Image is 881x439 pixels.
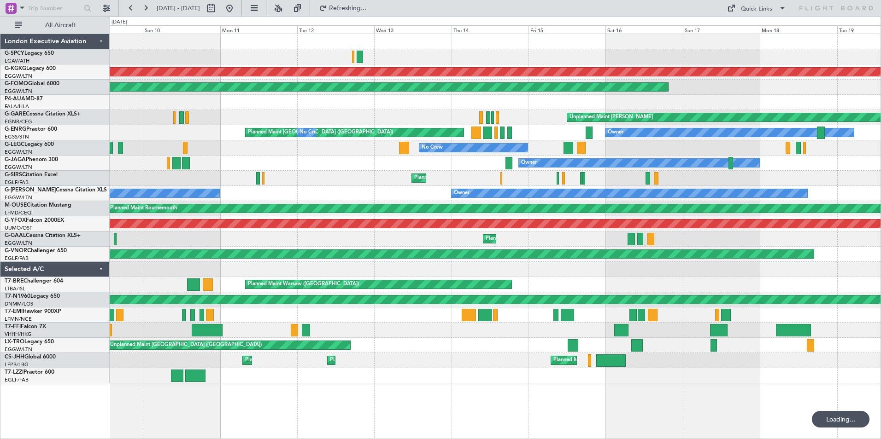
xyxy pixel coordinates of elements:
span: G-GAAL [5,233,26,238]
a: EGLF/FAB [5,255,29,262]
div: Planned Maint [GEOGRAPHIC_DATA] ([GEOGRAPHIC_DATA]) [248,126,393,139]
a: EGGW/LTN [5,240,32,247]
span: T7-EMI [5,309,23,314]
a: G-SIRSCitation Excel [5,172,58,178]
span: G-ENRG [5,127,26,132]
a: M-OUSECitation Mustang [5,202,71,208]
a: G-VNORChallenger 650 [5,248,67,254]
a: G-[PERSON_NAME]Cessna Citation XLS [5,187,107,193]
span: T7-BRE [5,278,23,284]
div: Sun 17 [683,25,760,34]
span: G-KGKG [5,66,26,71]
div: Unplanned Maint [GEOGRAPHIC_DATA] ([GEOGRAPHIC_DATA]) [110,338,262,352]
div: No Crew [422,141,443,155]
div: Planned Maint [GEOGRAPHIC_DATA] ([GEOGRAPHIC_DATA]) [245,353,390,367]
a: T7-LZZIPraetor 600 [5,370,54,375]
a: T7-BREChallenger 604 [5,278,63,284]
span: M-OUSE [5,202,27,208]
a: G-GARECessna Citation XLS+ [5,111,81,117]
div: Quick Links [741,5,772,14]
a: EGLF/FAB [5,376,29,383]
div: [DATE] [112,18,127,26]
span: T7-N1960 [5,294,30,299]
a: LFMN/NCE [5,316,32,323]
a: G-SPCYLegacy 650 [5,51,54,56]
a: LFPB/LBG [5,361,29,368]
div: Unplanned Maint [PERSON_NAME] [570,110,653,124]
a: LGAV/ATH [5,58,29,64]
button: All Aircraft [10,18,100,33]
a: G-GAALCessna Citation XLS+ [5,233,81,238]
a: EGGW/LTN [5,149,32,156]
a: DNMM/LOS [5,300,33,307]
span: G-FOMO [5,81,28,87]
span: CS-JHH [5,354,24,360]
a: EGGW/LTN [5,346,32,353]
button: Refreshing... [315,1,370,16]
div: Thu 14 [452,25,529,34]
a: T7-N1960Legacy 650 [5,294,60,299]
div: Planned Maint Bournemouth [110,202,177,215]
span: G-[PERSON_NAME] [5,187,56,193]
div: Owner [454,186,470,200]
a: EGNR/CEG [5,118,32,125]
a: EGLF/FAB [5,179,29,186]
div: Planned Maint [GEOGRAPHIC_DATA] ([GEOGRAPHIC_DATA]) [414,171,559,185]
a: LX-TROLegacy 650 [5,339,54,345]
a: EGGW/LTN [5,194,32,201]
div: No Crew [300,126,321,139]
a: FALA/HLA [5,103,29,110]
div: Sat 16 [605,25,682,34]
a: T7-FFIFalcon 7X [5,324,46,329]
div: Mon 11 [220,25,297,34]
span: G-GARE [5,111,26,117]
span: G-VNOR [5,248,27,254]
a: LFMD/CEQ [5,209,31,216]
span: T7-LZZI [5,370,23,375]
div: Tue 12 [297,25,374,34]
span: G-YFOX [5,218,26,223]
a: CS-JHHGlobal 6000 [5,354,56,360]
span: G-SIRS [5,172,22,178]
a: LTBA/ISL [5,285,25,292]
span: LX-TRO [5,339,24,345]
a: G-ENRGPraetor 600 [5,127,57,132]
div: Loading... [812,411,869,427]
span: P4-AUA [5,96,25,102]
a: EGGW/LTN [5,88,32,95]
div: Fri 15 [529,25,605,34]
div: Planned Maint [GEOGRAPHIC_DATA] ([GEOGRAPHIC_DATA]) [330,353,475,367]
span: Refreshing... [329,5,367,12]
a: G-FOMOGlobal 6000 [5,81,59,87]
div: Wed 13 [374,25,451,34]
span: All Aircraft [24,22,97,29]
a: EGGW/LTN [5,164,32,171]
div: Owner [521,156,537,170]
span: T7-FFI [5,324,21,329]
button: Quick Links [722,1,791,16]
a: EGGW/LTN [5,73,32,80]
div: Mon 18 [760,25,837,34]
a: G-KGKGLegacy 600 [5,66,56,71]
div: Sun 10 [143,25,220,34]
div: Planned Maint [486,232,519,246]
a: P4-AUAMD-87 [5,96,43,102]
a: G-LEGCLegacy 600 [5,142,54,147]
div: Owner [608,126,623,139]
a: UUMO/OSF [5,225,32,231]
div: Planned Maint [GEOGRAPHIC_DATA] ([GEOGRAPHIC_DATA]) [553,353,699,367]
a: G-YFOXFalcon 2000EX [5,218,64,223]
span: [DATE] - [DATE] [157,4,200,12]
a: T7-EMIHawker 900XP [5,309,61,314]
input: Trip Number [28,1,81,15]
span: G-SPCY [5,51,24,56]
a: EGSS/STN [5,133,29,140]
div: Planned Maint Warsaw ([GEOGRAPHIC_DATA]) [248,277,359,291]
span: G-LEGC [5,142,24,147]
a: G-JAGAPhenom 300 [5,157,58,162]
a: VHHH/HKG [5,331,32,338]
span: G-JAGA [5,157,26,162]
